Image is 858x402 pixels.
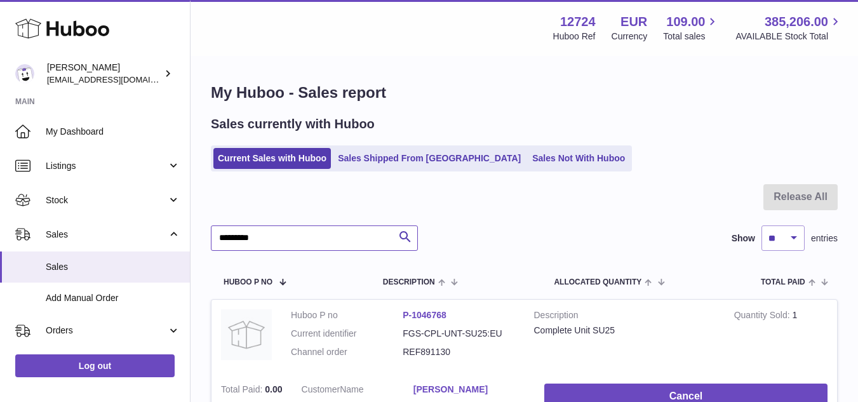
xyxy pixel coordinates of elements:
[291,309,403,321] dt: Huboo P no
[46,229,167,241] span: Sales
[765,13,828,30] span: 385,206.00
[383,278,435,286] span: Description
[211,83,838,103] h1: My Huboo - Sales report
[46,194,167,206] span: Stock
[224,278,272,286] span: Huboo P no
[302,384,340,394] span: Customer
[528,148,629,169] a: Sales Not With Huboo
[811,232,838,245] span: entries
[403,328,514,340] dd: FGS-CPL-UNT-SU25:EU
[15,64,34,83] img: internalAdmin-12724@internal.huboo.com
[291,346,403,358] dt: Channel order
[46,126,180,138] span: My Dashboard
[403,310,446,320] a: P-1046768
[735,30,843,43] span: AVAILABLE Stock Total
[221,309,272,360] img: no-photo.jpg
[221,384,265,398] strong: Total Paid
[333,148,525,169] a: Sales Shipped From [GEOGRAPHIC_DATA]
[302,384,413,399] dt: Name
[211,116,375,133] h2: Sales currently with Huboo
[560,13,596,30] strong: 12724
[725,300,837,374] td: 1
[612,30,648,43] div: Currency
[46,261,180,273] span: Sales
[46,292,180,304] span: Add Manual Order
[413,384,525,396] a: [PERSON_NAME]
[534,325,715,337] div: Complete Unit SU25
[291,328,403,340] dt: Current identifier
[666,13,705,30] span: 109.00
[554,278,641,286] span: ALLOCATED Quantity
[47,62,161,86] div: [PERSON_NAME]
[265,384,282,394] span: 0.00
[663,13,720,43] a: 109.00 Total sales
[46,160,167,172] span: Listings
[734,310,793,323] strong: Quantity Sold
[761,278,805,286] span: Total paid
[403,346,514,358] dd: REF891130
[732,232,755,245] label: Show
[47,74,187,84] span: [EMAIL_ADDRESS][DOMAIN_NAME]
[213,148,331,169] a: Current Sales with Huboo
[735,13,843,43] a: 385,206.00 AVAILABLE Stock Total
[620,13,647,30] strong: EUR
[553,30,596,43] div: Huboo Ref
[15,354,175,377] a: Log out
[534,309,715,325] strong: Description
[663,30,720,43] span: Total sales
[46,325,167,337] span: Orders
